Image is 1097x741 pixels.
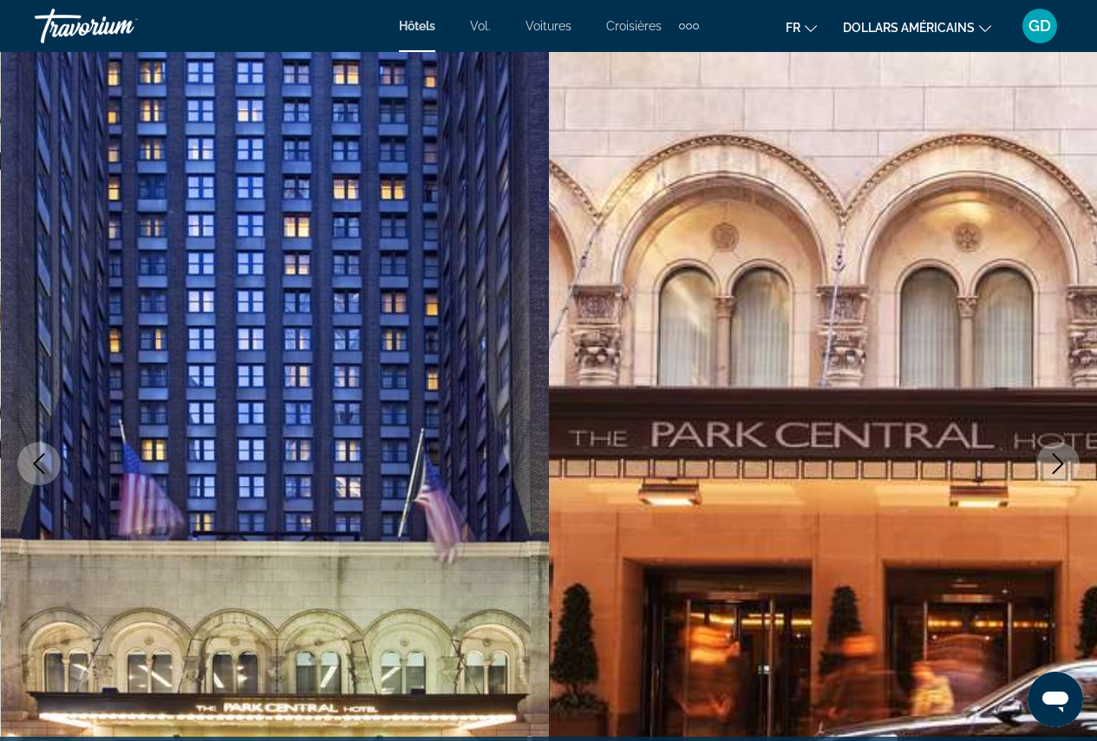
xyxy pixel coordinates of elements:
button: Previous image [17,442,61,485]
button: Next image [1036,442,1080,485]
button: Changer de langue [786,15,817,40]
iframe: Bouton de lancement de la fenêtre de messagerie [1028,672,1083,727]
button: Éléments de navigation supplémentaires [679,12,699,40]
a: Voitures [526,19,571,33]
button: Changer de devise [843,15,991,40]
font: fr [786,21,800,35]
a: Vol. [470,19,491,33]
a: Hôtels [399,19,435,33]
a: Travorium [35,3,208,49]
button: Menu utilisateur [1017,8,1062,44]
font: GD [1028,16,1051,35]
a: Croisières [606,19,662,33]
font: dollars américains [843,21,975,35]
